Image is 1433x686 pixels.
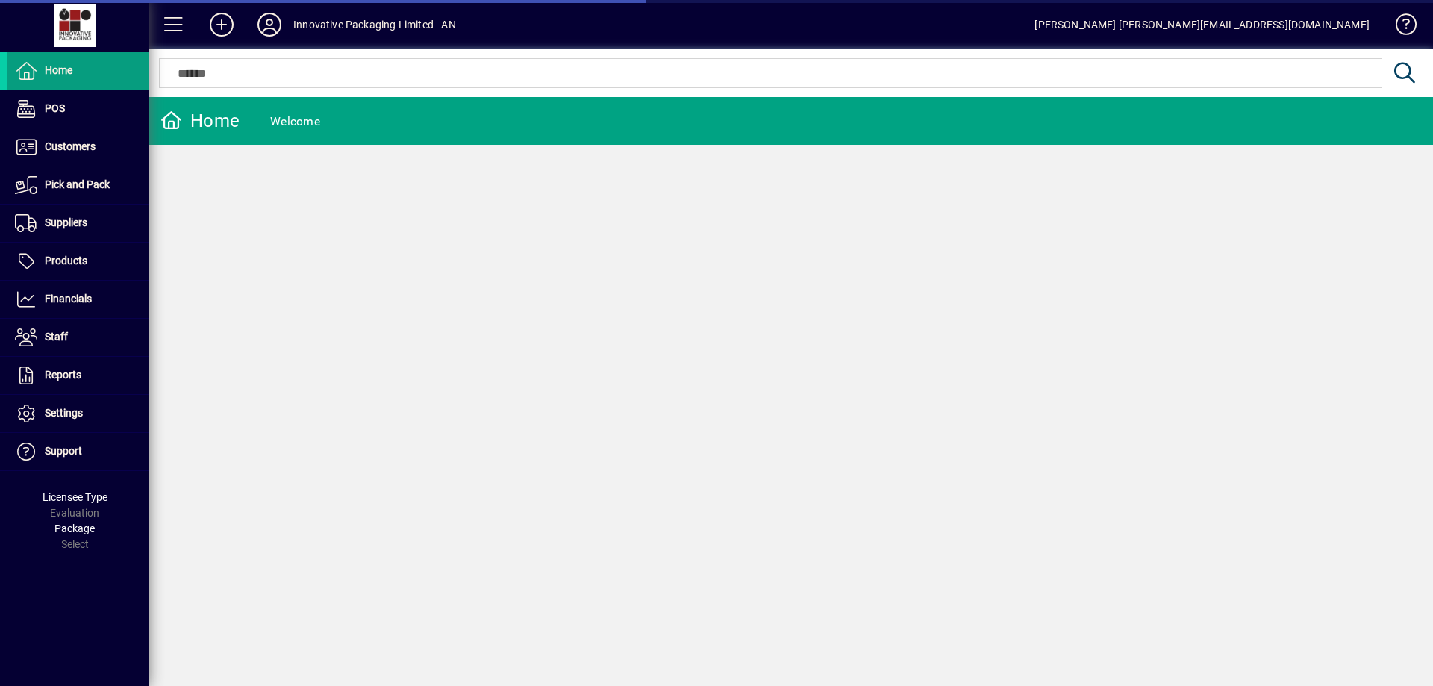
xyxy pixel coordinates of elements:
[7,319,149,356] a: Staff
[7,395,149,432] a: Settings
[198,11,246,38] button: Add
[7,166,149,204] a: Pick and Pack
[7,128,149,166] a: Customers
[45,331,68,343] span: Staff
[7,243,149,280] a: Products
[45,293,92,305] span: Financials
[160,109,240,133] div: Home
[45,64,72,76] span: Home
[7,205,149,242] a: Suppliers
[45,369,81,381] span: Reports
[246,11,293,38] button: Profile
[293,13,456,37] div: Innovative Packaging Limited - AN
[43,491,107,503] span: Licensee Type
[45,445,82,457] span: Support
[7,433,149,470] a: Support
[7,357,149,394] a: Reports
[1384,3,1414,52] a: Knowledge Base
[45,216,87,228] span: Suppliers
[7,90,149,128] a: POS
[45,407,83,419] span: Settings
[270,110,320,134] div: Welcome
[45,255,87,266] span: Products
[45,102,65,114] span: POS
[1034,13,1370,37] div: [PERSON_NAME] [PERSON_NAME][EMAIL_ADDRESS][DOMAIN_NAME]
[54,523,95,534] span: Package
[45,140,96,152] span: Customers
[7,281,149,318] a: Financials
[45,178,110,190] span: Pick and Pack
